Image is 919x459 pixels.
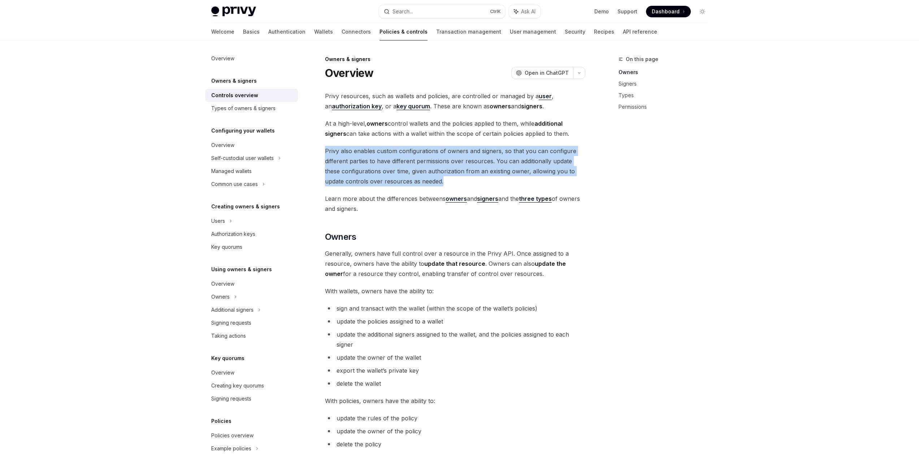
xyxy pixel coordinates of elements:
div: Policies overview [211,431,253,440]
span: Ask AI [521,8,536,15]
a: Signing requests [205,392,298,405]
a: Signing requests [205,316,298,329]
a: Transaction management [436,23,501,40]
a: Overview [205,52,298,65]
div: Creating key quorums [211,381,264,390]
span: Ctrl K [490,9,501,14]
a: Types [619,90,714,101]
div: Overview [211,368,234,377]
span: Privy resources, such as wallets and policies, are controlled or managed by a , an , or a . These... [325,91,585,111]
a: Authorization keys [205,228,298,241]
strong: three types [519,195,552,202]
a: Overview [205,277,298,290]
span: delete the wallet [337,380,381,387]
a: owners [446,195,467,203]
a: Policies overview [205,429,298,442]
a: Overview [205,139,298,152]
div: Users [211,217,225,225]
span: Learn more about the differences betweens and and the of owners and signers. [325,194,585,214]
span: sign and transact with the wallet (within the scope of the wallet’s policies) [337,305,537,312]
strong: owners [446,195,467,202]
a: user [539,92,552,100]
a: API reference [623,23,657,40]
strong: owners [367,120,388,127]
span: Generally, owners have full control over a resource in the Privy API. Once assigned to a resource... [325,248,585,279]
span: Open in ChatGPT [525,69,569,77]
a: Controls overview [205,89,298,102]
a: Dashboard [646,6,691,17]
a: Support [617,8,637,15]
div: Taking actions [211,332,246,340]
a: signers [477,195,498,203]
span: update the policies assigned to a wallet [337,318,443,325]
span: At a high-level, control wallets and the policies applied to them, while can take actions with a ... [325,118,585,139]
a: Owners [619,66,714,78]
a: Managed wallets [205,165,298,178]
div: Authorization keys [211,230,255,238]
strong: owners [490,103,511,110]
span: update the owner of the wallet [337,354,421,361]
a: Types of owners & signers [205,102,298,115]
div: Managed wallets [211,167,252,176]
div: Self-custodial user wallets [211,154,274,163]
h1: Overview [325,66,374,79]
strong: signers [477,195,498,202]
div: Types of owners & signers [211,104,276,113]
span: Dashboard [652,8,680,15]
div: Controls overview [211,91,258,100]
a: authorization key [332,103,382,110]
a: Welcome [211,23,234,40]
div: Search... [393,7,413,16]
div: Owners [211,293,230,301]
a: Creating key quorums [205,379,298,392]
a: Basics [243,23,260,40]
span: Owners [325,231,356,243]
strong: update that resource [424,260,485,267]
h5: Policies [211,417,231,425]
span: With policies, owners have the ability to: [325,396,585,406]
div: Overview [211,54,234,63]
a: Connectors [342,23,371,40]
a: Policies & controls [380,23,428,40]
a: User management [510,23,556,40]
a: Security [565,23,585,40]
a: Recipes [594,23,614,40]
a: Wallets [314,23,333,40]
a: Authentication [268,23,305,40]
div: Overview [211,141,234,150]
img: light logo [211,7,256,17]
span: export the wallet’s private key [337,367,419,374]
a: Key quorums [205,241,298,254]
div: Signing requests [211,394,251,403]
div: Owners & signers [325,56,585,63]
h5: Creating owners & signers [211,202,280,211]
a: Permissions [619,101,714,113]
button: Search...CtrlK [379,5,505,18]
a: Taking actions [205,329,298,342]
span: update the additional signers assigned to the wallet, and the policies assigned to each signer [337,331,569,348]
span: With wallets, owners have the ability to: [325,286,585,296]
h5: Key quorums [211,354,244,363]
div: Key quorums [211,243,242,251]
strong: signers [521,103,542,110]
h5: Configuring your wallets [211,126,275,135]
div: Example policies [211,444,251,453]
a: Demo [594,8,609,15]
button: Toggle dark mode [697,6,708,17]
span: On this page [626,55,658,64]
li: update the rules of the policy [325,413,585,423]
a: key quorum [396,103,430,110]
a: Signers [619,78,714,90]
button: Open in ChatGPT [511,67,573,79]
a: Overview [205,366,298,379]
li: update the owner of the policy [325,426,585,436]
h5: Using owners & signers [211,265,272,274]
a: three types [519,195,552,203]
div: Additional signers [211,306,253,314]
button: Ask AI [509,5,541,18]
li: delete the policy [325,439,585,449]
span: Privy also enables custom configurations of owners and signers, so that you can configure differe... [325,146,585,186]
